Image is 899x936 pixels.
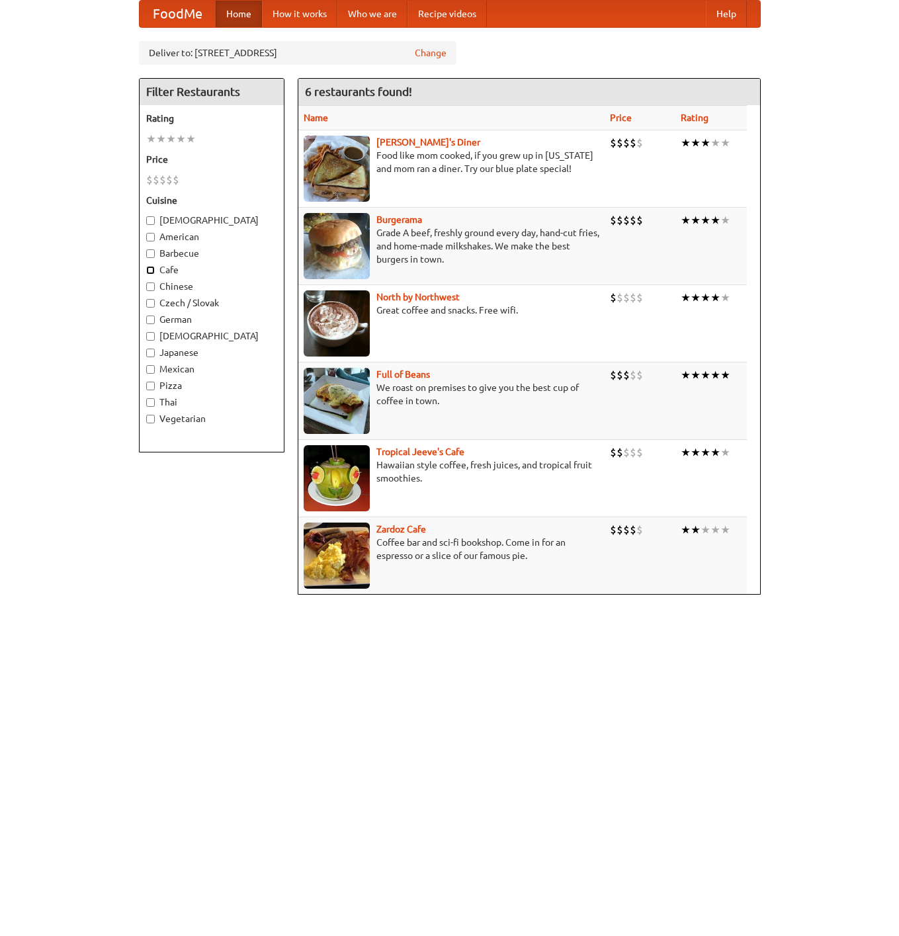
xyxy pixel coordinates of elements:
[337,1,407,27] a: Who we are
[146,415,155,423] input: Vegetarian
[376,292,460,302] a: North by Northwest
[304,458,599,485] p: Hawaiian style coffee, fresh juices, and tropical fruit smoothies.
[146,280,277,293] label: Chinese
[710,213,720,228] li: ★
[146,365,155,374] input: Mexican
[146,379,277,392] label: Pizza
[176,132,186,146] li: ★
[304,226,599,266] p: Grade A beef, freshly ground every day, hand-cut fries, and home-made milkshakes. We make the bes...
[617,523,623,537] li: $
[623,523,630,537] li: $
[636,136,643,150] li: $
[617,445,623,460] li: $
[720,368,730,382] li: ★
[415,46,447,60] a: Change
[681,368,691,382] li: ★
[146,230,277,243] label: American
[623,136,630,150] li: $
[706,1,747,27] a: Help
[146,112,277,125] h5: Rating
[304,445,370,511] img: jeeves.jpg
[156,132,166,146] li: ★
[146,266,155,275] input: Cafe
[630,368,636,382] li: $
[610,523,617,537] li: $
[146,329,277,343] label: [DEMOGRAPHIC_DATA]
[146,316,155,324] input: German
[681,290,691,305] li: ★
[146,233,155,241] input: American
[304,523,370,589] img: zardoz.jpg
[146,332,155,341] input: [DEMOGRAPHIC_DATA]
[146,282,155,291] input: Chinese
[304,368,370,434] img: beans.jpg
[166,132,176,146] li: ★
[216,1,262,27] a: Home
[304,213,370,279] img: burgerama.jpg
[376,369,430,380] a: Full of Beans
[623,213,630,228] li: $
[720,523,730,537] li: ★
[720,290,730,305] li: ★
[710,290,720,305] li: ★
[617,213,623,228] li: $
[701,213,710,228] li: ★
[630,213,636,228] li: $
[146,173,153,187] li: $
[636,523,643,537] li: $
[681,136,691,150] li: ★
[146,247,277,260] label: Barbecue
[630,136,636,150] li: $
[186,132,196,146] li: ★
[630,523,636,537] li: $
[140,79,284,105] h4: Filter Restaurants
[701,368,710,382] li: ★
[720,136,730,150] li: ★
[376,447,464,457] b: Tropical Jeeve's Cafe
[701,523,710,537] li: ★
[146,153,277,166] h5: Price
[681,523,691,537] li: ★
[630,445,636,460] li: $
[636,213,643,228] li: $
[610,290,617,305] li: $
[691,523,701,537] li: ★
[146,362,277,376] label: Mexican
[610,136,617,150] li: $
[304,381,599,407] p: We roast on premises to give you the best cup of coffee in town.
[691,368,701,382] li: ★
[159,173,166,187] li: $
[146,396,277,409] label: Thai
[630,290,636,305] li: $
[623,445,630,460] li: $
[681,445,691,460] li: ★
[407,1,487,27] a: Recipe videos
[146,349,155,357] input: Japanese
[681,213,691,228] li: ★
[376,214,422,225] a: Burgerama
[304,112,328,123] a: Name
[153,173,159,187] li: $
[305,85,412,98] ng-pluralize: 6 restaurants found!
[610,445,617,460] li: $
[376,524,426,534] b: Zardoz Cafe
[139,41,456,65] div: Deliver to: [STREET_ADDRESS]
[720,445,730,460] li: ★
[710,523,720,537] li: ★
[304,536,599,562] p: Coffee bar and sci-fi bookshop. Come in for an espresso or a slice of our famous pie.
[376,137,480,148] b: [PERSON_NAME]'s Diner
[262,1,337,27] a: How it works
[617,136,623,150] li: $
[166,173,173,187] li: $
[617,368,623,382] li: $
[304,290,370,357] img: north.jpg
[681,112,708,123] a: Rating
[146,346,277,359] label: Japanese
[691,290,701,305] li: ★
[146,194,277,207] h5: Cuisine
[146,249,155,258] input: Barbecue
[173,173,179,187] li: $
[146,296,277,310] label: Czech / Slovak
